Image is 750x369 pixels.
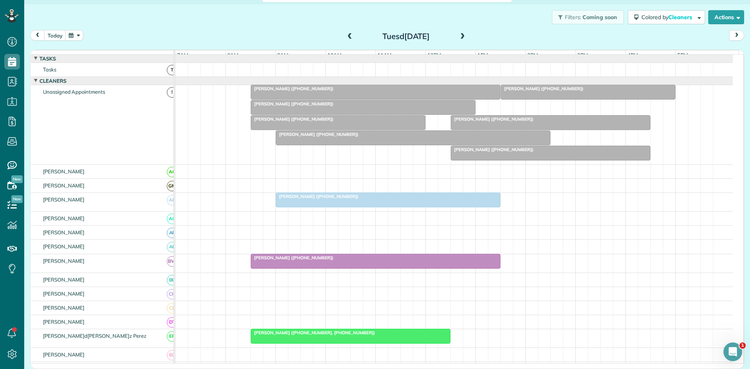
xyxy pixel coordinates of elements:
h2: Tuesd[DATE] [357,32,455,41]
span: [PERSON_NAME] [41,215,86,221]
span: [PERSON_NAME] ([PHONE_NUMBER]) [250,255,334,260]
span: DT [167,317,177,328]
span: Tasks [38,55,57,62]
span: AC [167,214,177,224]
button: next [729,30,744,41]
span: Coming soon [582,14,618,21]
span: CL [167,303,177,314]
span: EG [167,350,177,360]
span: 4pm [626,52,639,58]
span: [PERSON_NAME] [41,319,86,325]
span: 7am [175,52,190,58]
span: [PERSON_NAME] [41,276,86,283]
span: [PERSON_NAME] [41,196,86,203]
span: [PERSON_NAME] ([PHONE_NUMBER], [PHONE_NUMBER]) [250,330,375,335]
span: T [167,65,177,75]
span: Tasks [41,66,58,73]
span: BC [167,275,177,285]
button: Actions [708,10,744,24]
span: [PERSON_NAME] [41,243,86,250]
span: New [11,195,23,203]
span: AC [167,167,177,177]
span: 11am [376,52,393,58]
span: New [11,175,23,183]
span: 9am [276,52,290,58]
span: Colored by [641,14,695,21]
span: [PERSON_NAME] [41,182,86,189]
span: Filters: [565,14,581,21]
span: [PERSON_NAME] ([PHONE_NUMBER]) [450,116,534,122]
span: [PERSON_NAME] [41,258,86,264]
span: ! [167,87,177,98]
span: AF [167,228,177,238]
span: [PERSON_NAME] [41,229,86,235]
span: [PERSON_NAME] ([PHONE_NUMBER]) [250,116,334,122]
span: [PERSON_NAME] [41,351,86,358]
span: AB [167,195,177,205]
span: 5pm [676,52,689,58]
iframe: Intercom live chat [723,342,742,361]
span: BW [167,256,177,267]
span: [PERSON_NAME] ([PHONE_NUMBER]) [500,86,584,91]
span: 1pm [476,52,489,58]
span: AF [167,242,177,252]
span: Cleaners [668,14,693,21]
span: [PERSON_NAME] ([PHONE_NUMBER]) [250,101,334,107]
span: 3pm [576,52,589,58]
span: [PERSON_NAME] [41,168,86,175]
span: [PERSON_NAME] [41,291,86,297]
span: 10am [326,52,343,58]
button: Colored byCleaners [628,10,705,24]
span: [PERSON_NAME] ([PHONE_NUMBER]) [450,147,534,152]
span: 2pm [526,52,539,58]
span: [PERSON_NAME] ([PHONE_NUMBER]) [275,132,359,137]
span: [PERSON_NAME] [41,305,86,311]
span: [PERSON_NAME] ([PHONE_NUMBER]) [275,194,359,199]
span: 8am [226,52,240,58]
span: Unassigned Appointments [41,89,107,95]
button: today [44,30,66,41]
span: GM [167,181,177,191]
span: [PERSON_NAME] ([PHONE_NUMBER]) [250,86,334,91]
span: CH [167,289,177,299]
span: Cleaners [38,78,68,84]
span: 1 [739,342,746,349]
span: 12pm [426,52,443,58]
span: [PERSON_NAME]d[PERSON_NAME]z Perez [41,333,148,339]
span: EP [167,331,177,342]
button: prev [30,30,45,41]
